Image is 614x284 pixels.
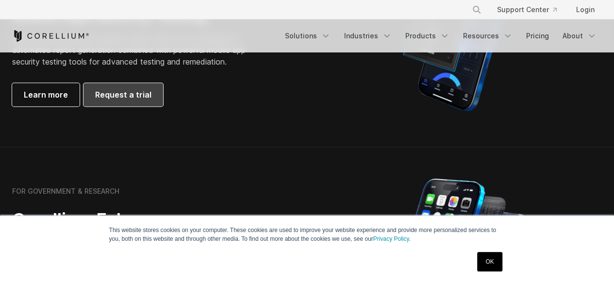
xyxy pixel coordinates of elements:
div: Navigation Menu [279,27,602,45]
a: Login [568,1,602,18]
a: Solutions [279,27,336,45]
a: Support Center [489,1,564,18]
a: OK [477,252,502,271]
h6: FOR GOVERNMENT & RESEARCH [12,187,119,196]
a: Privacy Policy. [373,235,411,242]
span: Learn more [24,89,68,100]
button: Search [468,1,485,18]
a: Corellium Home [12,30,89,42]
a: Request a trial [83,83,163,106]
div: Navigation Menu [460,1,602,18]
a: Learn more [12,83,80,106]
a: Pricing [520,27,555,45]
a: Products [399,27,455,45]
p: This website stores cookies on your computer. These cookies are used to improve your website expe... [109,226,505,243]
h2: Corellium Falcon [12,209,284,231]
a: Industries [338,27,398,45]
a: About [557,27,602,45]
span: Request a trial [95,89,151,100]
a: Resources [457,27,518,45]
